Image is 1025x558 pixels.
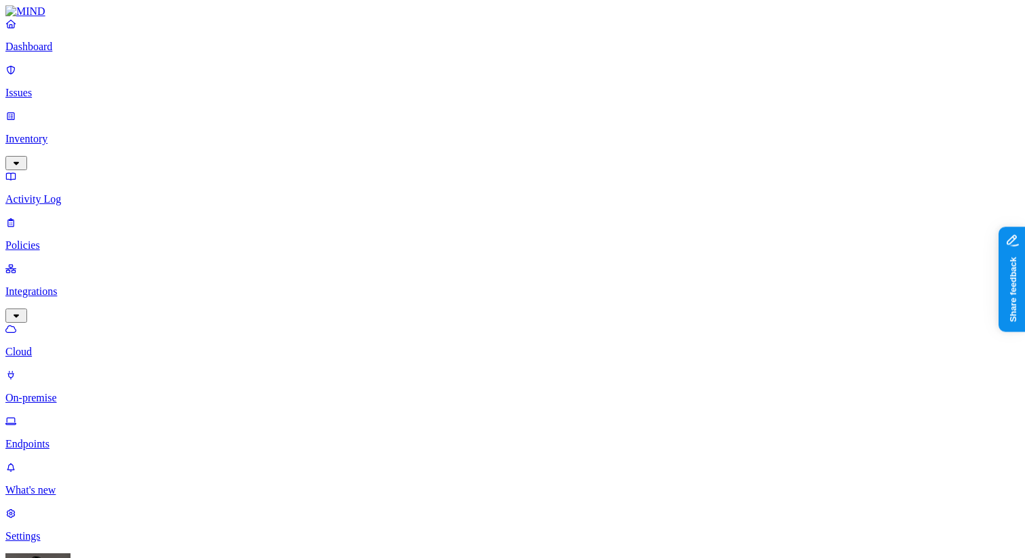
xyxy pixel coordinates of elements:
[5,216,1020,252] a: Policies
[5,170,1020,205] a: Activity Log
[5,438,1020,450] p: Endpoints
[5,41,1020,53] p: Dashboard
[5,530,1020,542] p: Settings
[5,193,1020,205] p: Activity Log
[5,133,1020,145] p: Inventory
[5,262,1020,321] a: Integrations
[5,18,1020,53] a: Dashboard
[5,323,1020,358] a: Cloud
[5,239,1020,252] p: Policies
[5,5,45,18] img: MIND
[5,87,1020,99] p: Issues
[5,507,1020,542] a: Settings
[5,346,1020,358] p: Cloud
[5,285,1020,298] p: Integrations
[5,369,1020,404] a: On-premise
[5,392,1020,404] p: On-premise
[5,64,1020,99] a: Issues
[5,110,1020,168] a: Inventory
[5,484,1020,496] p: What's new
[5,415,1020,450] a: Endpoints
[5,5,1020,18] a: MIND
[5,461,1020,496] a: What's new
